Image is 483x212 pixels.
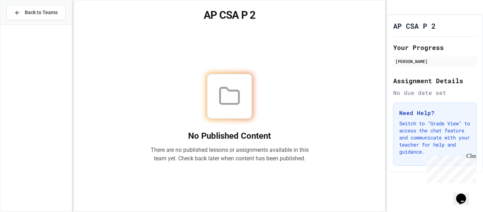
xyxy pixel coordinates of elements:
[393,76,477,86] h2: Assignment Details
[393,42,477,52] h2: Your Progress
[453,184,476,205] iframe: chat widget
[150,146,309,163] p: There are no published lessons or assignments available in this team yet. Check back later when c...
[399,120,471,155] p: Switch to "Grade View" to access the chat feature and communicate with your teacher for help and ...
[399,109,471,117] h3: Need Help?
[6,5,66,20] button: Back to Teams
[393,88,477,97] div: No due date set
[82,9,377,22] h1: AP CSA P 2
[395,58,475,64] div: [PERSON_NAME]
[3,3,49,45] div: Chat with us now!Close
[424,153,476,183] iframe: chat widget
[150,130,309,142] h2: No Published Content
[25,9,58,16] span: Back to Teams
[393,21,436,31] h1: AP CSA P 2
